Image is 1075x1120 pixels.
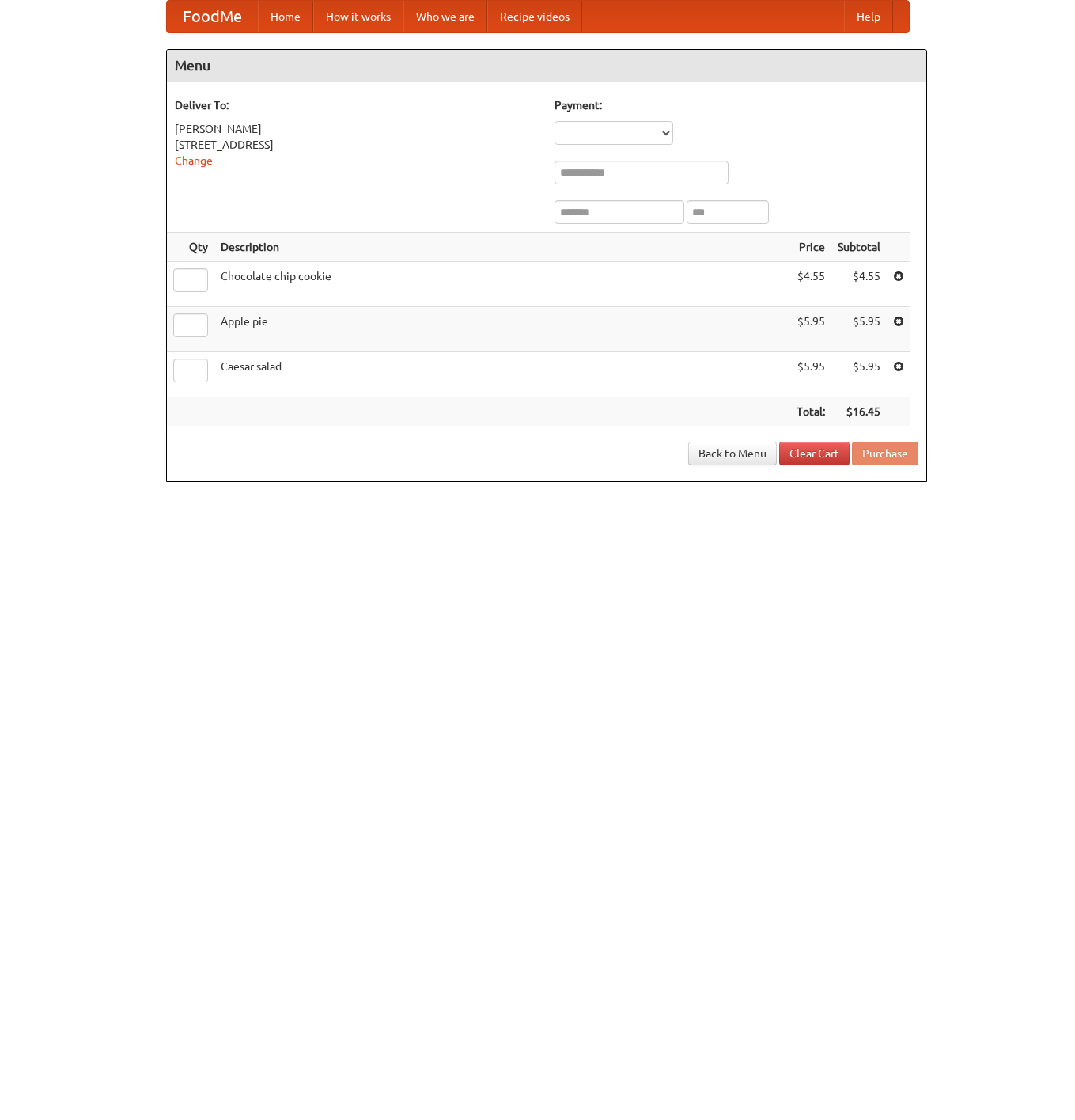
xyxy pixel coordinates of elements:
[831,262,887,307] td: $4.55
[214,262,790,307] td: Chocolate chip cookie
[790,233,831,262] th: Price
[214,352,790,397] td: Caesar salad
[852,442,918,465] button: Purchase
[555,97,918,113] h5: Payment:
[487,1,582,32] a: Recipe videos
[403,1,487,32] a: Who we are
[779,442,850,465] a: Clear Cart
[175,154,213,167] a: Change
[790,397,831,427] th: Total:
[688,442,777,465] a: Back to Menu
[831,352,887,397] td: $5.95
[831,233,887,262] th: Subtotal
[214,233,790,262] th: Description
[214,307,790,352] td: Apple pie
[167,1,258,32] a: FoodMe
[167,233,214,262] th: Qty
[831,397,887,427] th: $16.45
[844,1,893,32] a: Help
[175,97,539,113] h5: Deliver To:
[167,50,926,82] h4: Menu
[790,307,831,352] td: $5.95
[258,1,313,32] a: Home
[790,352,831,397] td: $5.95
[313,1,403,32] a: How it works
[175,121,539,137] div: [PERSON_NAME]
[790,262,831,307] td: $4.55
[831,307,887,352] td: $5.95
[175,137,539,153] div: [STREET_ADDRESS]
